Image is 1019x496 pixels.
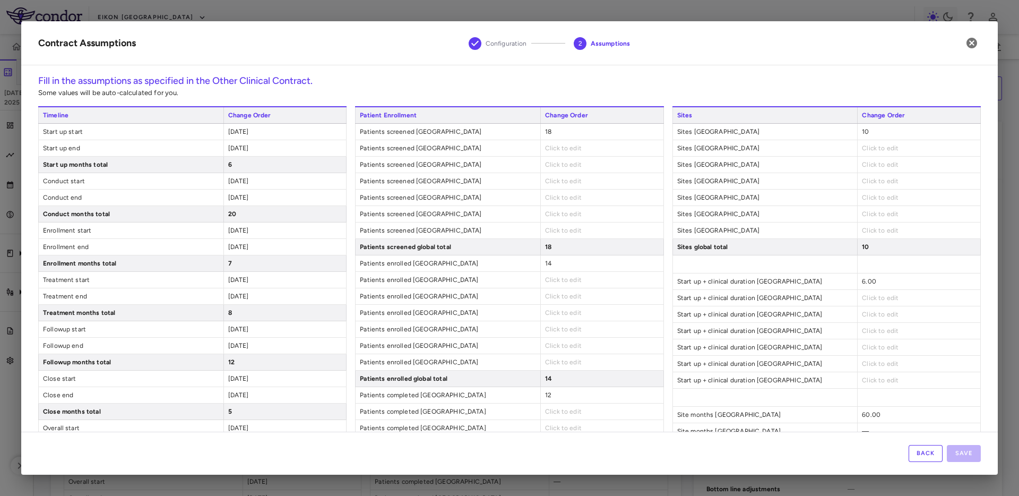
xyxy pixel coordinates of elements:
span: [DATE] [228,326,249,333]
span: Treatment months total [39,305,223,321]
span: Patients enrolled [GEOGRAPHIC_DATA] [356,338,540,354]
span: Followup start [39,321,223,337]
span: Click to edit [862,360,899,367]
span: Click to edit [862,210,899,218]
span: [DATE] [228,128,249,135]
span: Configuration [486,39,527,48]
span: [DATE] [228,276,249,284]
span: Patients screened [GEOGRAPHIC_DATA] [356,223,540,238]
span: Click to edit [545,161,582,168]
span: Patients screened [GEOGRAPHIC_DATA] [356,157,540,173]
span: Conduct months total [39,206,223,222]
span: Treatment start [39,272,223,288]
span: Click to edit [545,358,582,366]
span: Site months [GEOGRAPHIC_DATA] [673,423,858,439]
span: [DATE] [228,293,249,300]
span: Patient Enrollment [355,107,540,123]
span: Start up months total [39,157,223,173]
span: Site months [GEOGRAPHIC_DATA] [673,407,858,423]
span: Sites [GEOGRAPHIC_DATA] [673,206,858,222]
span: Sites [GEOGRAPHIC_DATA] [673,140,858,156]
span: Assumptions [591,39,631,48]
span: 12 [545,391,551,399]
span: Patients screened [GEOGRAPHIC_DATA] [356,190,540,206]
span: Patients completed [GEOGRAPHIC_DATA] [356,420,540,436]
span: Overall start [39,420,223,436]
span: Close end [39,387,223,403]
span: 14 [545,260,551,267]
span: Conduct start [39,173,223,189]
span: Click to edit [545,194,582,201]
span: Patients enrolled [GEOGRAPHIC_DATA] [356,321,540,337]
span: Click to edit [545,424,582,432]
span: Patients screened [GEOGRAPHIC_DATA] [356,173,540,189]
span: Followup months total [39,354,223,370]
span: Close start [39,371,223,387]
p: Some values will be auto-calculated for you. [38,88,981,98]
span: Patients completed [GEOGRAPHIC_DATA] [356,387,540,403]
span: Start up start [39,124,223,140]
span: Conduct end [39,190,223,206]
div: Contract Assumptions [38,36,136,50]
span: Click to edit [862,194,899,201]
span: Patients enrolled [GEOGRAPHIC_DATA] [356,272,540,288]
span: 18 [545,243,551,251]
span: Enrollment months total [39,255,223,271]
span: Close months total [39,404,223,420]
span: Start up + clinical duration [GEOGRAPHIC_DATA] [673,323,858,339]
span: Click to edit [545,309,582,317]
span: 60.00 [862,411,880,418]
span: Patients enrolled [GEOGRAPHIC_DATA] [356,305,540,321]
span: [DATE] [228,424,249,432]
span: Patients enrolled global total [356,371,540,387]
span: 8 [228,309,232,317]
span: 12 [228,358,235,366]
span: Patients enrolled [GEOGRAPHIC_DATA] [356,354,540,370]
span: Sites [GEOGRAPHIC_DATA] [673,124,858,140]
span: Click to edit [862,144,899,152]
span: Click to edit [545,210,582,218]
span: Sites [GEOGRAPHIC_DATA] [673,173,858,189]
span: Patients completed [GEOGRAPHIC_DATA] [356,404,540,420]
span: [DATE] [228,342,249,349]
span: Click to edit [545,227,582,234]
span: Click to edit [545,276,582,284]
span: 14 [545,375,552,382]
span: [DATE] [228,144,249,152]
span: Followup end [39,338,223,354]
span: 10 [862,128,869,135]
span: Click to edit [545,408,582,415]
span: Click to edit [862,344,899,351]
span: Change Order [223,107,347,123]
span: Click to edit [862,311,899,318]
span: Click to edit [545,293,582,300]
span: Click to edit [545,326,582,333]
span: Click to edit [862,177,899,185]
span: [DATE] [228,194,249,201]
span: 5 [228,408,232,415]
span: Start up + clinical duration [GEOGRAPHIC_DATA] [673,372,858,388]
button: Assumptions [565,24,639,63]
span: Enrollment end [39,239,223,255]
span: Treatment end [39,288,223,304]
span: Patients screened [GEOGRAPHIC_DATA] [356,140,540,156]
span: [DATE] [228,177,249,185]
span: Change Order [857,107,981,123]
span: Sites [672,107,858,123]
span: Patients screened [GEOGRAPHIC_DATA] [356,124,540,140]
span: 10 [862,243,869,251]
span: Patients enrolled [GEOGRAPHIC_DATA] [356,288,540,304]
h6: Fill in the assumptions as specified in the Other Clinical Contract. [38,74,981,88]
span: Click to edit [545,177,582,185]
span: Patients enrolled [GEOGRAPHIC_DATA] [356,255,540,271]
span: Start up + clinical duration [GEOGRAPHIC_DATA] [673,290,858,306]
span: Click to edit [545,144,582,152]
span: Timeline [38,107,223,123]
span: Sites [GEOGRAPHIC_DATA] [673,223,858,238]
span: — [862,427,869,435]
span: Click to edit [545,342,582,349]
span: Sites global total [673,239,858,255]
span: Start up end [39,140,223,156]
span: Click to edit [862,227,899,234]
span: Click to edit [862,377,899,384]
